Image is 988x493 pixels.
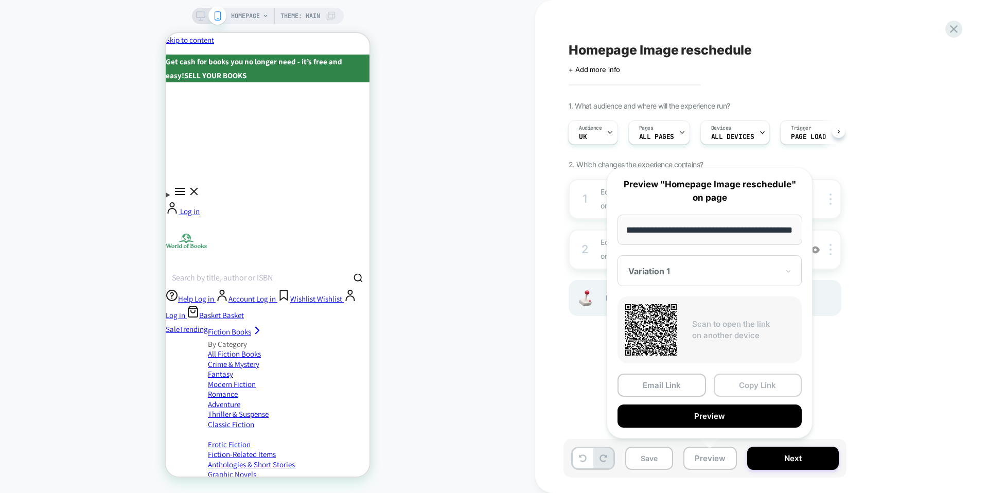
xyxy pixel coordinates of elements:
span: + Add more info [569,65,620,74]
a: Classic Fiction [42,386,132,397]
img: close [830,193,832,205]
span: Basket [57,277,78,287]
button: Preview [617,404,802,428]
span: Wishlist [125,261,150,271]
p: Scan to open the link on another device [692,319,794,342]
span: HOMEPAGE [231,8,260,24]
a: Fiction Books [42,291,132,306]
a: Basket Basket [21,277,78,287]
span: Page Load [791,133,826,140]
span: Pages [639,125,654,132]
a: Adventure [42,366,132,377]
a: Fantasy [42,336,132,346]
span: ALL PAGES [639,133,674,140]
a: Romance [42,356,132,366]
span: Audience [579,125,602,132]
a: Crime & Mystery [42,326,132,337]
span: 1. What audience and where will the experience run? [569,101,730,110]
a: Graphic Novels [42,436,132,447]
div: 2 [580,239,590,260]
span: Homepage Image reschedule [569,42,752,58]
button: Save [625,447,673,470]
a: Account Log in [50,261,112,271]
span: Log in [14,173,34,183]
button: Email Link [617,374,706,397]
span: Log in [29,261,48,271]
a: All Fiction Books [42,316,132,326]
div: By Category [42,306,132,316]
a: SELL YOUR BOOKS [19,38,81,47]
a: Wishlist Wishlist [112,261,178,271]
button: Preview [683,447,737,470]
span: Account [63,261,89,271]
a: Trending [14,291,42,302]
span: Log in [91,261,110,271]
a: Erotic Fiction [42,407,132,417]
span: Devices [711,125,731,132]
span: ALL DEVICES [711,133,754,140]
a: Anthologies & Short Stories [42,427,132,437]
span: Basket [33,277,55,287]
a: Thriller & Suspense [42,376,132,386]
div: Search by title, author or ISBN [6,241,107,249]
span: Trigger [791,125,811,132]
span: Help [12,261,27,271]
a: Modern Fiction [42,346,132,357]
span: UK [579,133,587,140]
span: Theme: MAIN [280,8,320,24]
img: Joystick [575,290,595,306]
button: Next [747,447,839,470]
p: Preview "Homepage Image reschedule" on page [617,178,802,204]
span: 2. Which changes the experience contains? [569,160,703,169]
div: 1 [580,189,590,209]
button: Copy Link [714,374,802,397]
span: Wishlist [151,261,177,271]
img: close [830,244,832,255]
a: Fiction-Related Items [42,416,132,427]
span: Fiction Books [42,294,85,304]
